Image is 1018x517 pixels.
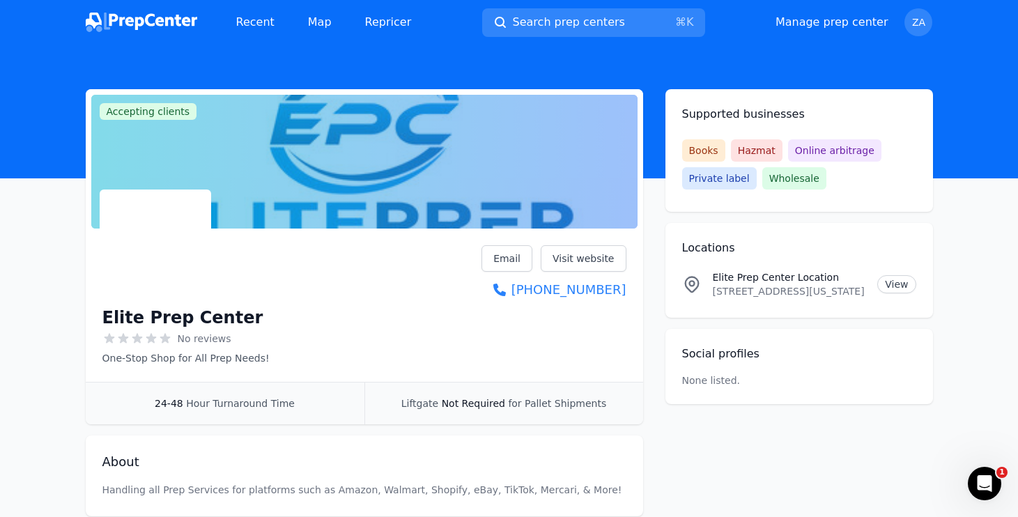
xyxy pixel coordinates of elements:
[713,284,867,298] p: [STREET_ADDRESS][US_STATE]
[686,15,694,29] kbd: K
[682,106,916,123] h2: Supported businesses
[541,245,626,272] a: Visit website
[904,8,932,36] button: ZA
[442,398,505,409] span: Not Required
[713,270,867,284] p: Elite Prep Center Location
[996,467,1008,478] span: 1
[100,103,197,120] span: Accepting clients
[102,307,263,329] h1: Elite Prep Center
[225,8,286,36] a: Recent
[682,167,757,190] span: Private label
[102,483,626,497] p: Handling all Prep Services for platforms such as Amazon, Walmart, Shopify, eBay, TikTok, Mercari,...
[682,346,916,362] h2: Social profiles
[912,17,925,27] span: ZA
[682,139,725,162] span: Books
[682,373,741,387] p: None listed.
[682,240,916,256] h2: Locations
[102,351,270,365] p: One-Stop Shop for All Prep Needs!
[776,14,888,31] a: Manage prep center
[401,398,438,409] span: Liftgate
[102,192,208,298] img: Elite Prep Center
[102,452,626,472] h2: About
[762,167,826,190] span: Wholesale
[482,8,705,37] button: Search prep centers⌘K
[877,275,916,293] a: View
[178,332,231,346] span: No reviews
[86,13,197,32] img: PrepCenter
[508,398,606,409] span: for Pallet Shipments
[513,14,625,31] span: Search prep centers
[675,15,686,29] kbd: ⌘
[481,280,626,300] a: [PHONE_NUMBER]
[354,8,423,36] a: Repricer
[481,245,532,272] a: Email
[788,139,881,162] span: Online arbitrage
[186,398,295,409] span: Hour Turnaround Time
[968,467,1001,500] iframe: Intercom live chat
[297,8,343,36] a: Map
[155,398,183,409] span: 24-48
[731,139,782,162] span: Hazmat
